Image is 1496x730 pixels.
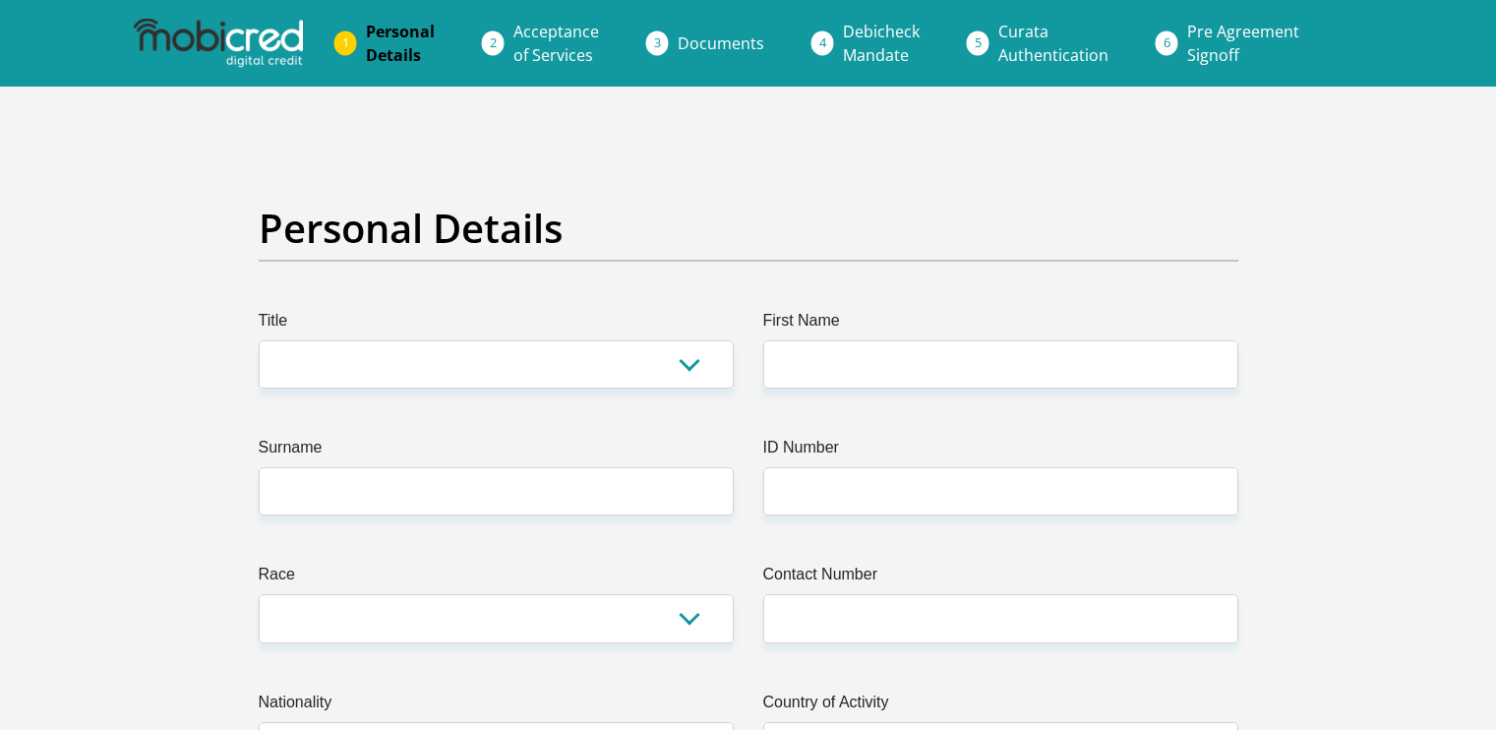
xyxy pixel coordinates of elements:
label: Surname [259,436,734,467]
label: Country of Activity [763,691,1238,722]
label: ID Number [763,436,1238,467]
label: Race [259,563,734,594]
span: Documents [678,32,764,54]
label: Title [259,309,734,340]
span: Personal Details [366,21,435,66]
span: Pre Agreement Signoff [1187,21,1299,66]
h2: Personal Details [259,205,1238,252]
input: Surname [259,467,734,516]
a: DebicheckMandate [827,12,935,75]
label: Contact Number [763,563,1238,594]
a: PersonalDetails [350,12,450,75]
label: First Name [763,309,1238,340]
img: mobicred logo [134,19,303,68]
input: ID Number [763,467,1238,516]
a: Documents [662,24,780,63]
span: Debicheck Mandate [843,21,920,66]
a: Acceptanceof Services [498,12,615,75]
span: Curata Authentication [998,21,1108,66]
label: Nationality [259,691,734,722]
a: CurataAuthentication [983,12,1124,75]
span: Acceptance of Services [513,21,599,66]
input: Contact Number [763,594,1238,642]
a: Pre AgreementSignoff [1171,12,1315,75]
input: First Name [763,340,1238,389]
